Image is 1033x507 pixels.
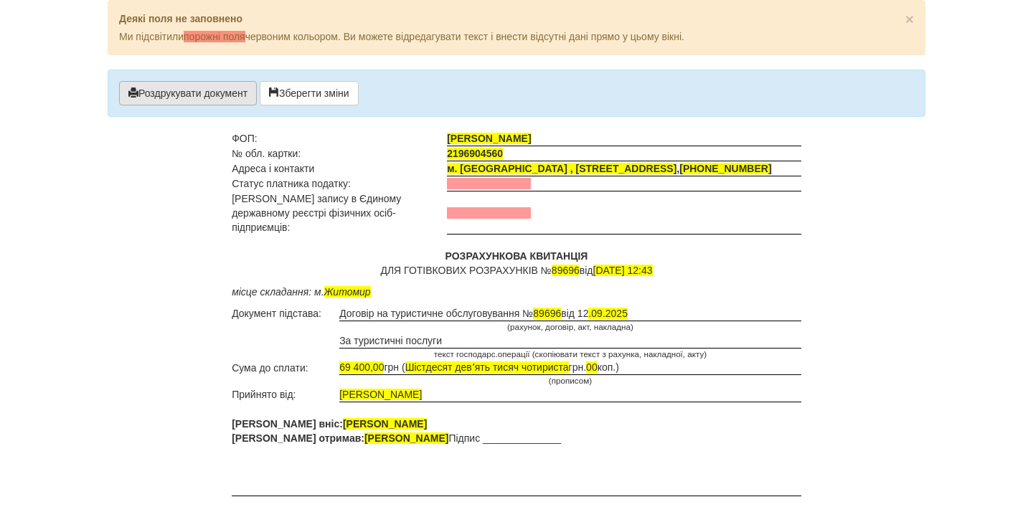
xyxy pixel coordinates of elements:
span: [PERSON_NAME] [364,432,448,444]
button: Зберегти зміни [260,81,359,105]
td: [PERSON_NAME] запису в Єдиному державному реєстрі фізичних осіб-підприємців: [232,191,447,234]
span: 00 [586,361,598,373]
span: 89696 [533,308,561,319]
p: Підпис ______________ [232,417,801,445]
span: м. [GEOGRAPHIC_DATA] , [STREET_ADDRESS] [447,163,676,174]
b: [PERSON_NAME] отримав: [232,432,448,444]
td: Документ підстава: [232,306,339,321]
p: Ми підсвітили червоним кольором. Ви можете відредагувати текст і внести відсутні дані прямо у цьо... [119,29,914,44]
td: Адреса і контакти [232,161,447,176]
span: [DATE] 12:43 [593,265,653,276]
b: РОЗРАХУНКОВА КВИТАНЦІЯ [445,250,588,262]
span: [PERSON_NAME] [447,133,531,144]
p: ДЛЯ ГОТІВКОВИХ РОЗРАХУНКІВ № від [232,249,801,278]
span: Житомир [324,286,371,298]
td: ФОП: [232,131,447,146]
span: × [905,11,914,27]
td: За туристичні послуги [339,333,801,349]
i: місце складання: м. [232,286,370,298]
button: Close [905,11,914,27]
td: (рахунок, договір, акт, накладна) [339,321,801,333]
td: Прийнято від: [232,387,339,402]
td: № обл. картки: [232,146,447,161]
span: Шістдесят девʼять тисяч чотириста [405,361,569,373]
span: .09.2025 [588,308,628,319]
td: Сума до сплати: [232,360,339,375]
td: Договір на туристичне обслуговування № від 12 [339,306,801,321]
b: [PERSON_NAME] вніс: [232,418,427,430]
span: 2196904560 [447,148,503,159]
span: 69 400,00 [339,361,384,373]
td: текст господарс.операції (скопіювати текст з рахунка, накладної, акту) [339,348,801,360]
button: Роздрукувати документ [119,81,257,105]
td: Статус платника податку: [232,176,447,191]
td: грн ( грн. коп.) [339,360,801,375]
td: , [447,161,801,176]
span: [PERSON_NAME] [343,418,427,430]
td: (прописом) [339,375,801,387]
span: [PHONE_NUMBER] [679,163,771,174]
p: Деякі поля не заповнено [119,11,914,26]
span: порожні поля [184,31,245,42]
span: [PERSON_NAME] [339,389,422,400]
span: 89696 [552,265,580,276]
